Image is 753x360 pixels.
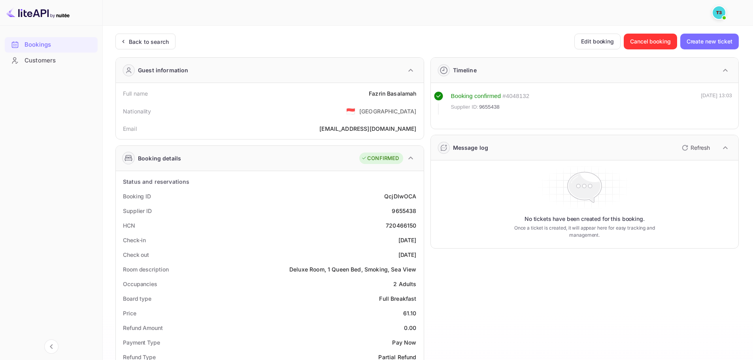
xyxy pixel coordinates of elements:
div: Full Breakfast [379,294,416,303]
div: Supplier ID [123,207,152,215]
div: CONFIRMED [361,155,399,162]
div: Customers [25,56,94,65]
span: United States [346,104,355,118]
div: Timeline [453,66,477,74]
div: Bookings [5,37,98,53]
div: 61.10 [403,309,417,317]
div: Check-in [123,236,146,244]
div: Deluxe Room, 1 Queen Bed, Smoking, Sea View [289,265,416,273]
div: Room description [123,265,168,273]
div: Message log [453,143,489,152]
div: [DATE] [398,251,417,259]
div: Booking details [138,154,181,162]
img: LiteAPI logo [6,6,70,19]
p: No tickets have been created for this booking. [525,215,645,223]
div: Occupancies [123,280,157,288]
div: 0.00 [404,324,417,332]
a: Bookings [5,37,98,52]
div: HCN [123,221,135,230]
div: 9655438 [392,207,416,215]
div: Pay Now [392,338,416,347]
div: 2 Adults [393,280,416,288]
button: Cancel booking [624,34,677,49]
button: Create new ticket [680,34,739,49]
div: QcjDIwOCA [384,192,416,200]
p: Refresh [691,143,710,152]
div: Booking ID [123,192,151,200]
div: Nationality [123,107,151,115]
span: 9655438 [479,103,500,111]
div: [DATE] [398,236,417,244]
p: Once a ticket is created, it will appear here for easy tracking and management. [502,224,667,239]
div: Status and reservations [123,177,189,186]
img: Traveloka 3PS03 [713,6,725,19]
span: Supplier ID: [451,103,479,111]
button: Edit booking [574,34,621,49]
div: 720466150 [386,221,416,230]
div: [EMAIL_ADDRESS][DOMAIN_NAME] [319,124,416,133]
div: Refund Amount [123,324,163,332]
a: Customers [5,53,98,68]
div: Full name [123,89,148,98]
div: Price [123,309,136,317]
div: Bookings [25,40,94,49]
div: # 4048132 [502,92,529,101]
div: Booking confirmed [451,92,501,101]
button: Refresh [677,141,713,154]
div: Email [123,124,137,133]
div: Guest information [138,66,189,74]
div: Fazrin Basalamah [369,89,416,98]
div: [GEOGRAPHIC_DATA] [359,107,417,115]
div: [DATE] 13:03 [701,92,732,115]
div: Payment Type [123,338,160,347]
div: Board type [123,294,151,303]
div: Check out [123,251,149,259]
button: Collapse navigation [44,339,59,354]
div: Back to search [129,38,169,46]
